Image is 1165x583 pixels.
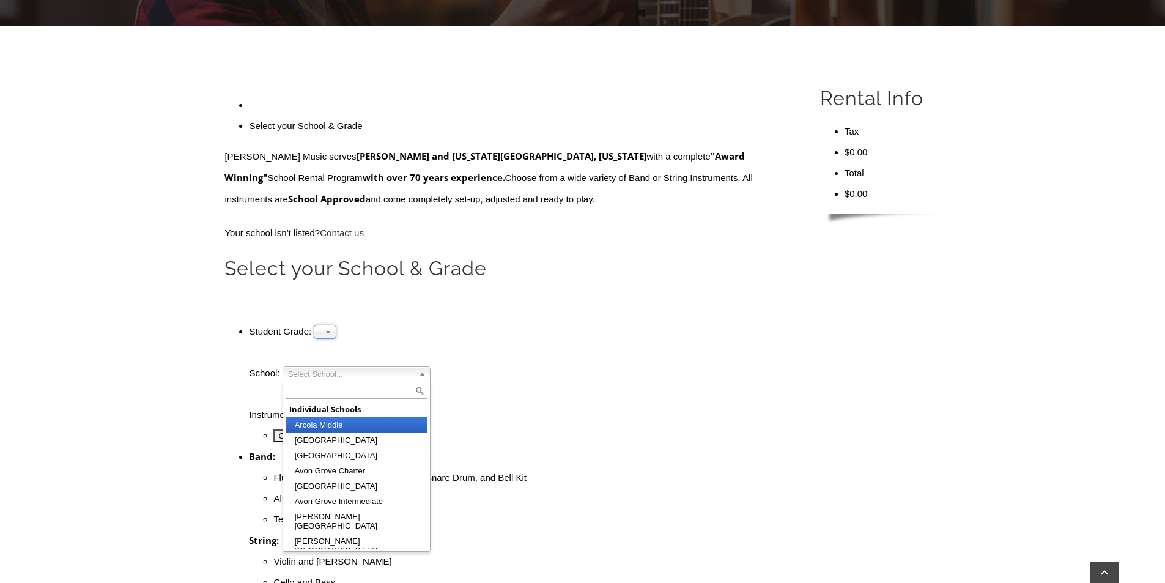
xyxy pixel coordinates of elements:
[845,121,941,142] li: Tax
[286,509,427,533] li: [PERSON_NAME][GEOGRAPHIC_DATA]
[273,429,328,442] input: Continue >>
[845,142,941,163] li: $0.00
[273,467,791,488] li: Flutes, Trumpet, Trombone, Clarinet, Snare Drum, and Bell Kit
[286,402,427,417] li: Individual Schools
[249,534,279,546] strong: String:
[288,367,414,382] span: Select School...
[273,551,791,572] li: Violin and [PERSON_NAME]
[820,86,941,111] h2: Rental Info
[273,488,791,509] li: Alto Sax, 3/4 Size Baritone, and Oboe
[286,533,427,558] li: [PERSON_NAME][GEOGRAPHIC_DATA]
[224,223,791,243] p: Your school isn't listed?
[286,478,427,494] li: [GEOGRAPHIC_DATA]
[286,433,427,448] li: [GEOGRAPHIC_DATA]
[249,116,791,136] li: Select your School & Grade
[288,193,366,205] strong: School Approved
[357,150,647,162] strong: [PERSON_NAME] and [US_STATE][GEOGRAPHIC_DATA], [US_STATE]
[286,417,427,433] li: Arcola Middle
[249,326,311,336] label: Student Grade:
[273,509,791,530] li: Tenor Sax and French Horn
[319,325,320,340] span: 10
[286,463,427,478] li: Avon Grove Charter
[286,494,427,509] li: Avon Grove Intermediate
[363,171,505,184] strong: with over 70 years experience.
[249,450,275,462] strong: Band:
[249,409,323,420] label: Instrument Group:
[320,228,364,238] a: Contact us
[249,368,279,378] label: School:
[845,163,941,184] li: Total
[286,448,427,463] li: [GEOGRAPHIC_DATA]
[224,146,791,210] p: [PERSON_NAME] Music serves with a complete School Rental Program Choose from a wide variety of Ba...
[224,256,791,281] h2: Select your School & Grade
[820,214,941,225] img: sidebar-footer.png
[845,184,941,204] li: $0.00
